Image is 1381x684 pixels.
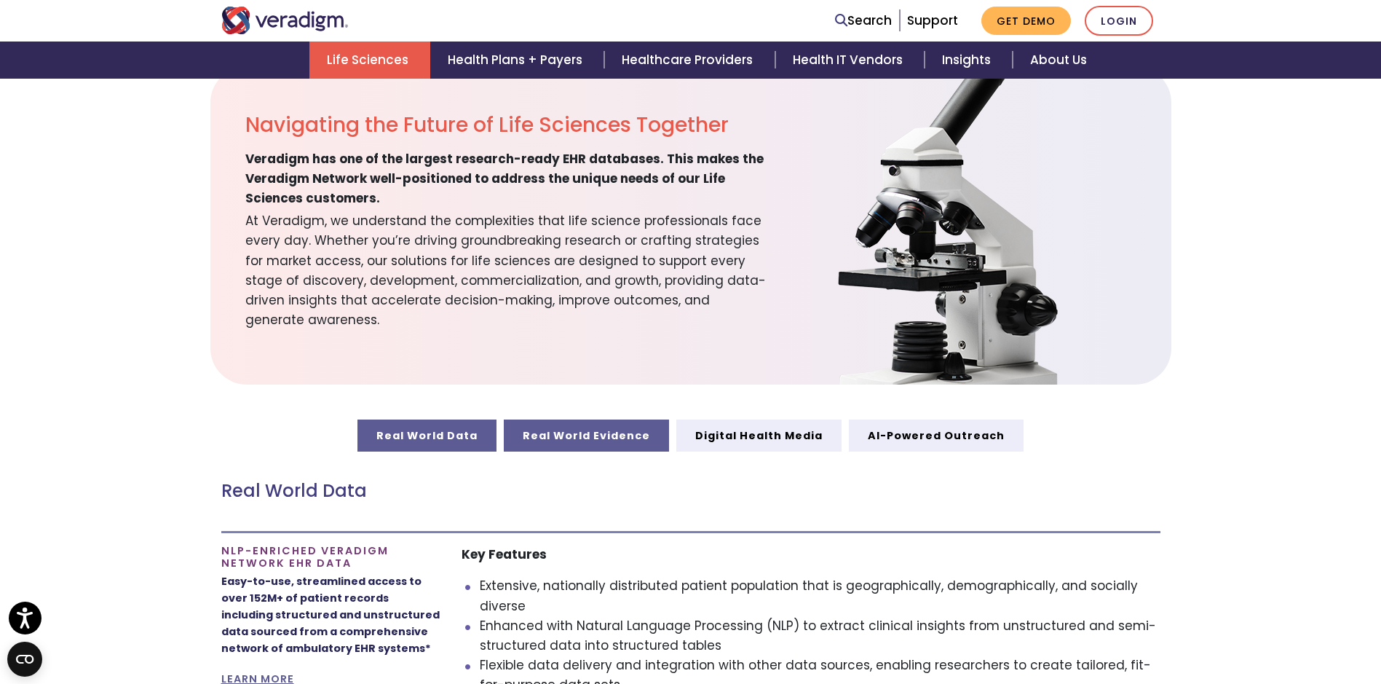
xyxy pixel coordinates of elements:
[430,42,604,79] a: Health Plans + Payers
[604,42,775,79] a: Healthcare Providers
[775,42,925,79] a: Health IT Vendors
[1308,611,1364,667] iframe: Drift Chat Widget
[221,545,440,570] h4: NLP-ENRICHED VERADIGM NETWORK EHR DATA
[925,42,1013,79] a: Insights
[357,420,496,452] a: Real World Data
[504,420,669,452] a: Real World Evidence
[1085,6,1153,36] a: Login
[309,42,430,79] a: Life Sciences
[245,149,771,209] span: Veradigm has one of the largest research-ready EHR databases. This makes the Veradigm Network wel...
[745,37,1109,385] img: solution-life-sciences-future.png
[221,481,1160,502] h3: Real World Data
[1013,42,1104,79] a: About Us
[245,208,771,330] span: At Veradigm, we understand the complexities that life science professionals face every day. Wheth...
[480,616,1160,656] li: Enhanced with Natural Language Processing (NLP) to extract clinical insights from unstructured an...
[907,12,958,29] a: Support
[676,420,842,452] a: Digital Health Media
[7,642,42,677] button: Open CMP widget
[981,7,1071,35] a: Get Demo
[462,546,547,563] strong: Key Features
[221,573,440,657] p: Easy-to-use, streamlined access to over 152M+ of patient records including structured and unstruc...
[245,113,771,138] h2: Navigating the Future of Life Sciences Together
[480,576,1160,616] li: Extensive, nationally distributed patient population that is geographically, demographically, and...
[849,420,1024,452] a: AI-Powered Outreach
[221,7,349,34] img: Veradigm logo
[835,11,892,31] a: Search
